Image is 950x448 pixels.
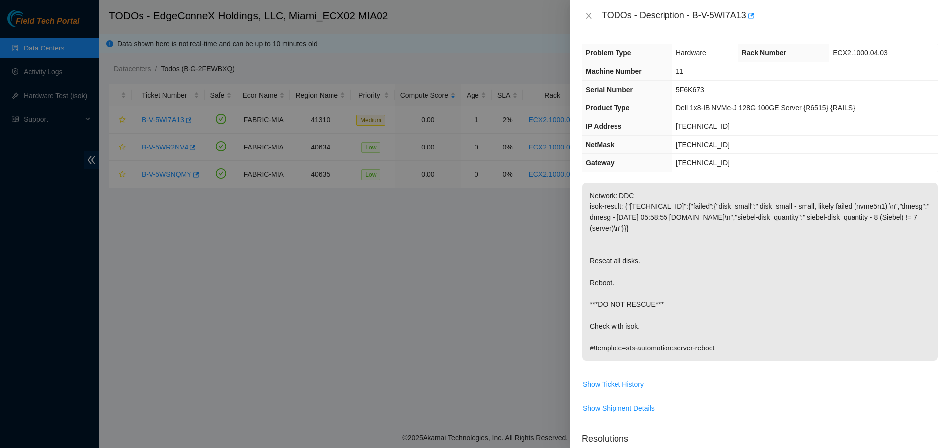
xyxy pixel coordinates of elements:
[676,159,730,167] span: [TECHNICAL_ID]
[586,49,631,57] span: Problem Type
[582,11,596,21] button: Close
[676,122,730,130] span: [TECHNICAL_ID]
[585,12,593,20] span: close
[676,104,855,112] span: Dell 1x8-IB NVMe-J 128G 100GE Server {R6515} {RAILS}
[583,403,655,414] span: Show Shipment Details
[676,141,730,149] span: [TECHNICAL_ID]
[676,49,706,57] span: Hardware
[676,86,704,94] span: 5F6K673
[586,86,633,94] span: Serial Number
[586,67,642,75] span: Machine Number
[586,122,621,130] span: IP Address
[586,141,615,149] span: NetMask
[582,424,938,446] p: Resolutions
[742,49,786,57] span: Rack Number
[602,8,938,24] div: TODOs - Description - B-V-5WI7A13
[583,379,644,390] span: Show Ticket History
[676,67,684,75] span: 11
[582,183,938,361] p: Network: DDC isok-result: {"[TECHNICAL_ID]":{"failed":{"disk_small":" disk_small - small, likely ...
[833,49,888,57] span: ECX2.1000.04.03
[582,376,644,392] button: Show Ticket History
[582,400,655,416] button: Show Shipment Details
[586,159,615,167] span: Gateway
[586,104,629,112] span: Product Type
